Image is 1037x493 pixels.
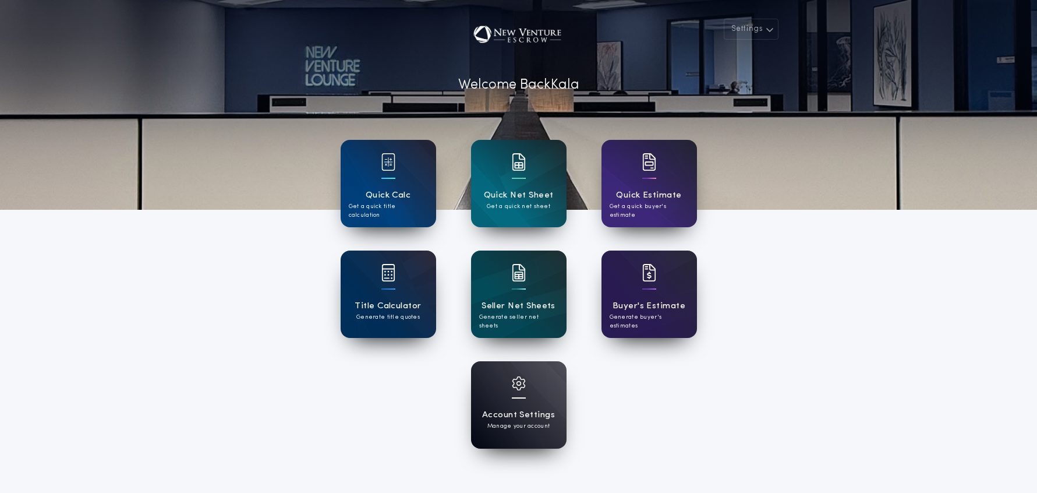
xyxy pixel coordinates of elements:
img: card icon [642,153,656,171]
a: card iconTitle CalculatorGenerate title quotes [341,251,436,338]
a: card iconQuick CalcGet a quick title calculation [341,140,436,227]
h1: Title Calculator [355,300,421,313]
p: Get a quick title calculation [349,202,428,220]
p: Generate seller net sheets [479,313,558,330]
h1: Buyer's Estimate [613,300,685,313]
img: card icon [381,264,395,281]
a: card iconBuyer's EstimateGenerate buyer's estimates [601,251,697,338]
a: card iconQuick EstimateGet a quick buyer's estimate [601,140,697,227]
a: card iconSeller Net SheetsGenerate seller net sheets [471,251,567,338]
h1: Quick Estimate [616,189,682,202]
img: card icon [512,264,526,281]
p: Generate title quotes [356,313,420,322]
img: account-logo [465,19,572,54]
button: Settings [724,19,778,40]
img: card icon [381,153,395,171]
a: card iconAccount SettingsManage your account [471,361,567,449]
img: card icon [512,376,526,390]
h1: Quick Net Sheet [484,189,554,202]
p: Welcome Back Kala [458,75,579,96]
h1: Account Settings [482,409,555,422]
h1: Seller Net Sheets [482,300,555,313]
a: card iconQuick Net SheetGet a quick net sheet [471,140,567,227]
img: card icon [642,264,656,281]
p: Manage your account [487,422,550,431]
p: Get a quick net sheet [487,202,550,211]
p: Get a quick buyer's estimate [610,202,689,220]
p: Generate buyer's estimates [610,313,689,330]
h1: Quick Calc [366,189,411,202]
img: card icon [512,153,526,171]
